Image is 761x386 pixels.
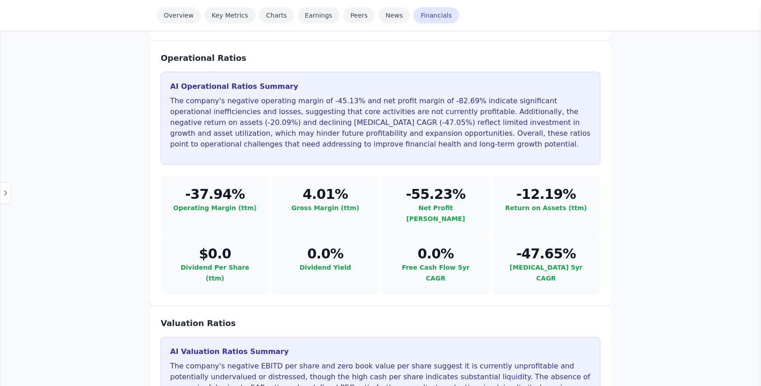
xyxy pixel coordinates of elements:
[392,246,479,262] dd: 0.0%
[170,96,591,150] p: The company's negative operating margin of -45.13% and net profit margin of -82.69% indicate sign...
[392,262,479,284] button: Free Cash Flow 5yr CAGR
[204,7,255,23] a: Key Metrics
[503,246,590,262] dd: -47.65%
[161,52,246,64] h2: Operational Ratios
[297,7,339,23] a: Earnings
[282,246,369,262] dd: 0.0%
[173,202,257,213] button: Operating Margin (ttm)
[172,262,259,284] button: Dividend Per Share (ttm)
[282,186,369,202] dd: 4.01%
[161,317,236,330] h2: Valuation Ratios
[378,7,410,23] a: News
[157,7,201,23] a: Overview
[170,81,591,92] h3: AI Operational Ratios Summary
[259,7,294,23] a: Charts
[172,246,259,262] dd: $0.0
[170,346,591,357] h3: AI Valuation Ratios Summary
[300,262,351,273] button: Dividend Yield
[505,202,587,213] button: Return on Assets (ttm)
[172,186,259,202] dd: -37.94%
[413,7,459,23] a: Financials
[392,186,479,202] dd: -55.23%
[343,7,375,23] a: Peers
[503,262,590,284] button: [MEDICAL_DATA] 5yr CAGR
[392,202,479,224] button: Net Profit [PERSON_NAME]
[503,186,590,202] dd: -12.19%
[292,202,359,213] button: Gross Margin (ttm)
